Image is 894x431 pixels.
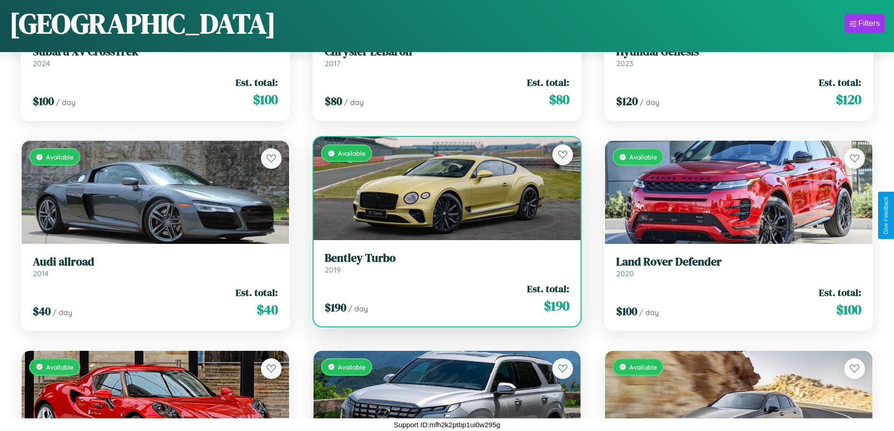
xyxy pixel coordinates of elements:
[338,363,366,371] span: Available
[325,265,341,274] span: 2019
[616,45,861,59] h3: Hyundai Genesis
[325,300,346,315] span: $ 190
[629,363,657,371] span: Available
[33,255,278,269] h3: Audi allroad
[46,153,74,161] span: Available
[325,251,570,274] a: Bentley Turbo2019
[325,45,570,68] a: Chrysler LeBaron2017
[527,76,569,89] span: Est. total:
[46,363,74,371] span: Available
[616,269,634,278] span: 2020
[338,149,366,157] span: Available
[236,76,278,89] span: Est. total:
[325,45,570,59] h3: Chrysler LeBaron
[33,269,49,278] span: 2014
[33,59,50,68] span: 2024
[33,255,278,278] a: Audi allroad2014
[348,304,368,313] span: / day
[616,303,637,319] span: $ 100
[640,98,659,107] span: / day
[236,286,278,299] span: Est. total:
[639,308,659,317] span: / day
[544,296,569,315] span: $ 190
[33,93,54,109] span: $ 100
[629,153,657,161] span: Available
[819,286,861,299] span: Est. total:
[836,90,861,109] span: $ 120
[325,59,340,68] span: 2017
[616,255,861,278] a: Land Rover Defender2020
[33,45,278,68] a: Subaru XV CrossTrek2024
[257,300,278,319] span: $ 40
[325,93,342,109] span: $ 80
[616,93,638,109] span: $ 120
[616,45,861,68] a: Hyundai Genesis2023
[9,4,276,43] h1: [GEOGRAPHIC_DATA]
[56,98,76,107] span: / day
[344,98,364,107] span: / day
[253,90,278,109] span: $ 100
[845,14,885,33] button: Filters
[858,19,880,28] div: Filters
[819,76,861,89] span: Est. total:
[33,45,278,59] h3: Subaru XV CrossTrek
[836,300,861,319] span: $ 100
[883,197,889,234] div: Give Feedback
[527,282,569,295] span: Est. total:
[616,255,861,269] h3: Land Rover Defender
[325,251,570,265] h3: Bentley Turbo
[616,59,633,68] span: 2023
[394,418,500,431] p: Support ID: mfh2k2ptbp1ui0w295g
[549,90,569,109] span: $ 80
[33,303,51,319] span: $ 40
[53,308,72,317] span: / day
